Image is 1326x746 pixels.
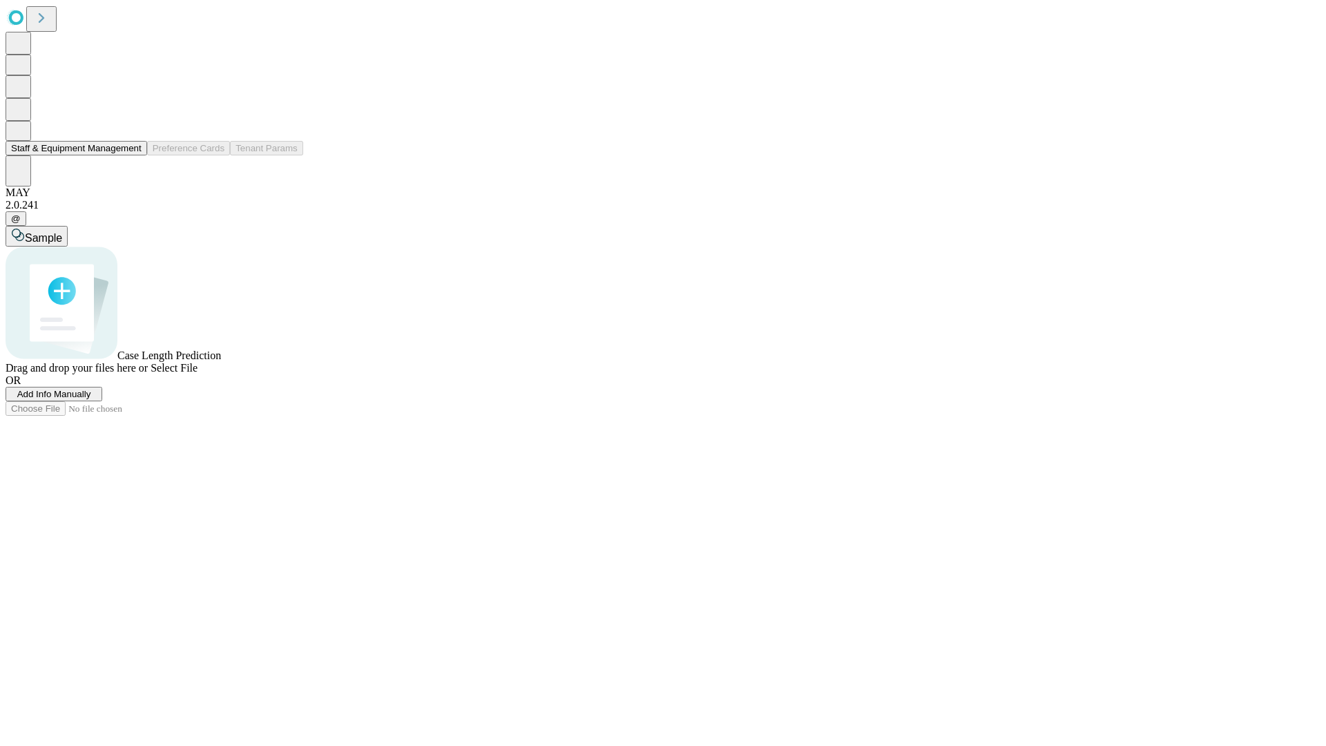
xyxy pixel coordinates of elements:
button: Preference Cards [147,141,230,155]
button: @ [6,211,26,226]
button: Tenant Params [230,141,303,155]
span: Select File [151,362,198,374]
span: @ [11,213,21,224]
div: 2.0.241 [6,199,1320,211]
button: Add Info Manually [6,387,102,401]
span: OR [6,374,21,386]
span: Add Info Manually [17,389,91,399]
button: Sample [6,226,68,247]
span: Case Length Prediction [117,350,221,361]
span: Drag and drop your files here or [6,362,148,374]
div: MAY [6,186,1320,199]
button: Staff & Equipment Management [6,141,147,155]
span: Sample [25,232,62,244]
